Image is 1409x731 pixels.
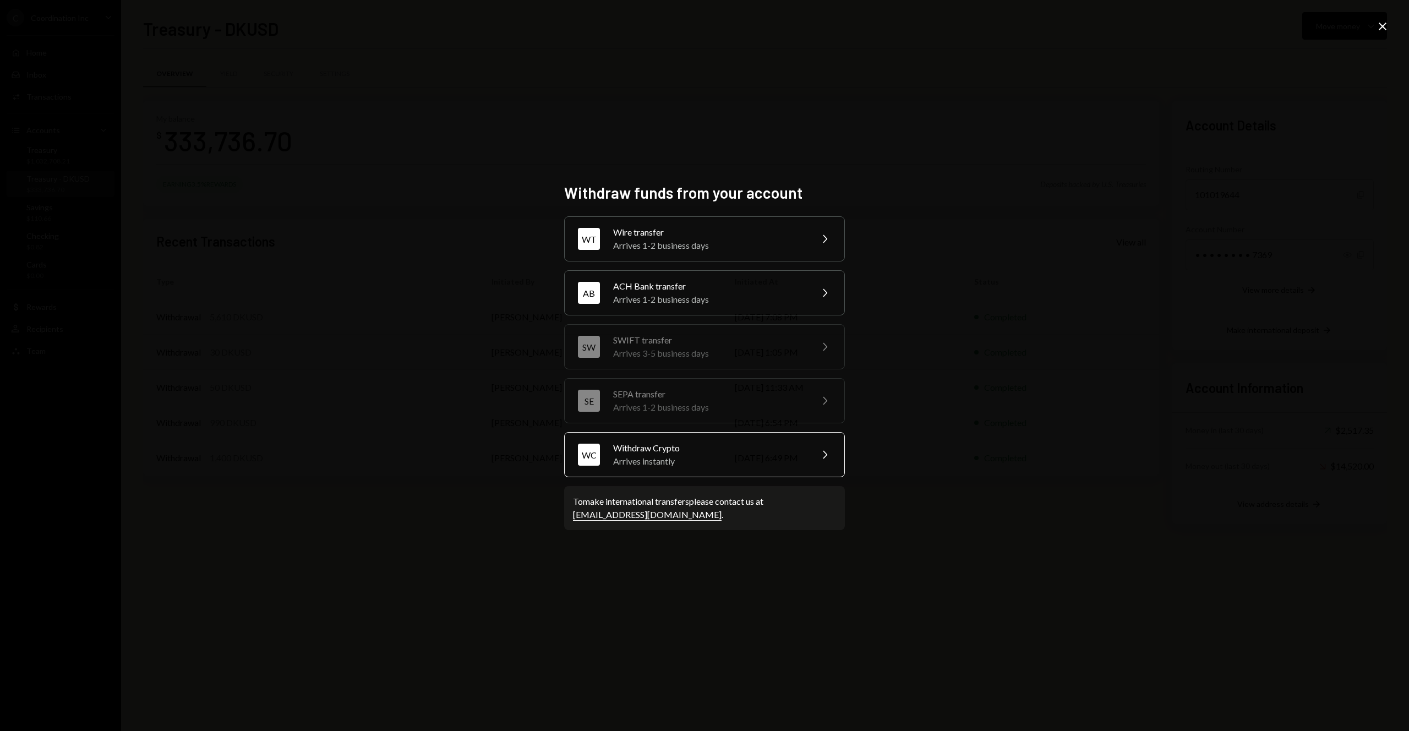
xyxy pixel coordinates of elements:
h2: Withdraw funds from your account [564,182,845,204]
button: ABACH Bank transferArrives 1-2 business days [564,270,845,315]
div: SW [578,336,600,358]
button: WTWire transferArrives 1-2 business days [564,216,845,261]
div: WT [578,228,600,250]
div: Arrives 1-2 business days [613,293,805,306]
div: ACH Bank transfer [613,280,805,293]
div: Withdraw Crypto [613,441,805,455]
div: Arrives 1-2 business days [613,401,805,414]
div: SWIFT transfer [613,334,805,347]
div: Wire transfer [613,226,805,239]
div: Arrives instantly [613,455,805,468]
div: AB [578,282,600,304]
div: SEPA transfer [613,388,805,401]
button: SWSWIFT transferArrives 3-5 business days [564,324,845,369]
button: WCWithdraw CryptoArrives instantly [564,432,845,477]
div: SE [578,390,600,412]
div: To make international transfers please contact us at . [573,495,836,521]
div: Arrives 3-5 business days [613,347,805,360]
div: Arrives 1-2 business days [613,239,805,252]
a: [EMAIL_ADDRESS][DOMAIN_NAME] [573,509,722,521]
div: WC [578,444,600,466]
button: SESEPA transferArrives 1-2 business days [564,378,845,423]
